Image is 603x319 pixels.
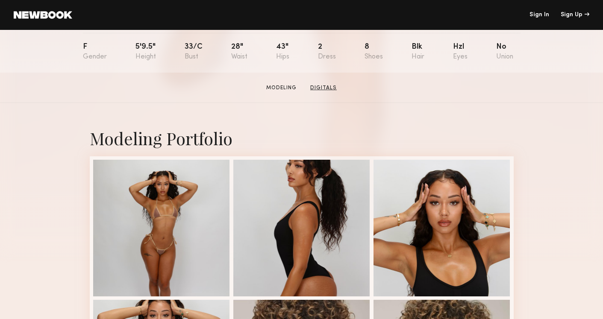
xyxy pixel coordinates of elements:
div: Modeling Portfolio [90,127,514,149]
div: 8 [365,43,383,61]
div: 43" [276,43,289,61]
a: Modeling [263,84,300,92]
div: Hzl [453,43,468,61]
div: 33/c [185,43,203,61]
div: Blk [412,43,424,61]
div: F [83,43,107,61]
div: 28" [231,43,247,61]
div: 2 [318,43,336,61]
a: Sign In [529,12,549,18]
a: Digitals [307,84,340,92]
div: Sign Up [561,12,589,18]
div: 5'9.5" [135,43,156,61]
div: No [496,43,513,61]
